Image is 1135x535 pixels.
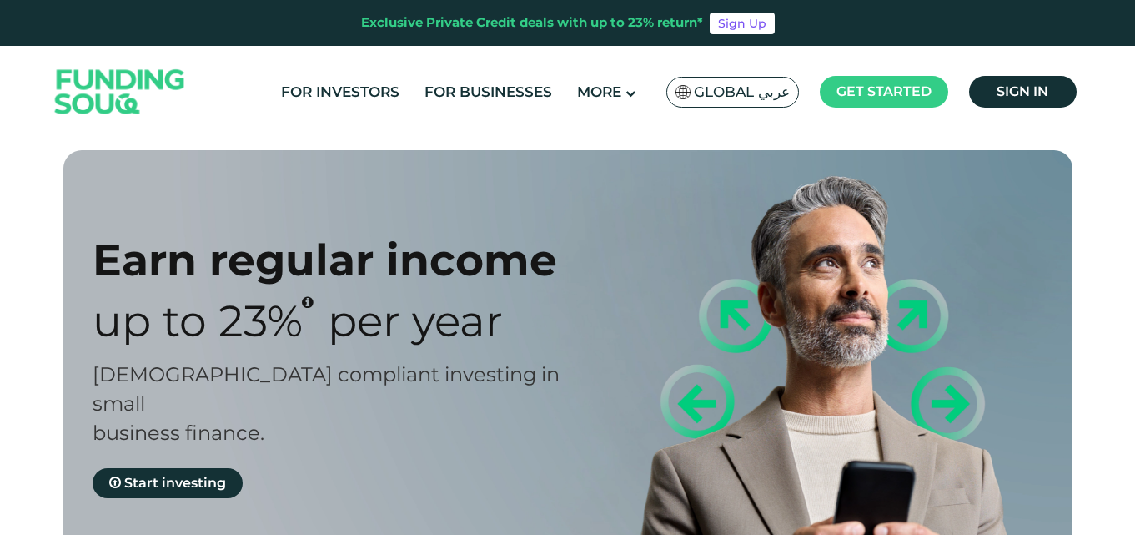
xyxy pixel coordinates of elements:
[969,76,1077,108] a: Sign in
[302,295,314,309] i: 23% IRR (expected) ~ 15% Net yield (expected)
[93,468,243,498] a: Start investing
[93,234,597,286] div: Earn regular income
[38,50,202,134] img: Logo
[675,85,691,99] img: SA Flag
[694,83,790,102] span: Global عربي
[328,295,503,347] span: Per Year
[93,362,560,445] span: [DEMOGRAPHIC_DATA] compliant investing in small business finance.
[124,475,226,491] span: Start investing
[93,295,303,347] span: Up to 23%
[577,83,621,100] span: More
[420,78,556,106] a: For Businesses
[710,13,775,34] a: Sign Up
[836,83,932,99] span: Get started
[361,13,703,33] div: Exclusive Private Credit deals with up to 23% return*
[277,78,404,106] a: For Investors
[997,83,1048,99] span: Sign in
